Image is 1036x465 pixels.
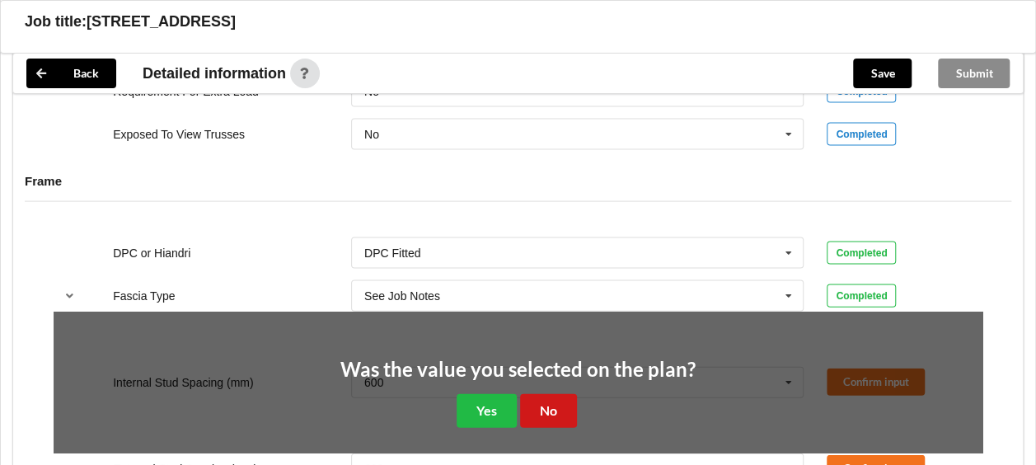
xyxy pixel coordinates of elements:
div: Completed [827,284,896,308]
label: DPC or Hiandri [113,247,190,260]
div: Completed [827,242,896,265]
h4: Frame [25,173,1011,189]
button: Yes [457,394,517,428]
label: Fascia Type [113,289,175,303]
span: Detailed information [143,66,286,81]
div: See Job Notes [364,290,440,302]
label: Exposed To View Trusses [113,128,245,141]
div: DPC Fitted [364,247,420,259]
button: Save [853,59,912,88]
button: Back [26,59,116,88]
h3: Job title: [25,12,87,31]
div: No [364,86,379,97]
div: Completed [827,123,896,146]
div: No [364,129,379,140]
h3: [STREET_ADDRESS] [87,12,236,31]
h2: Was the value you selected on the plan? [340,357,696,383]
button: No [520,394,577,428]
button: reference-toggle [54,281,86,311]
